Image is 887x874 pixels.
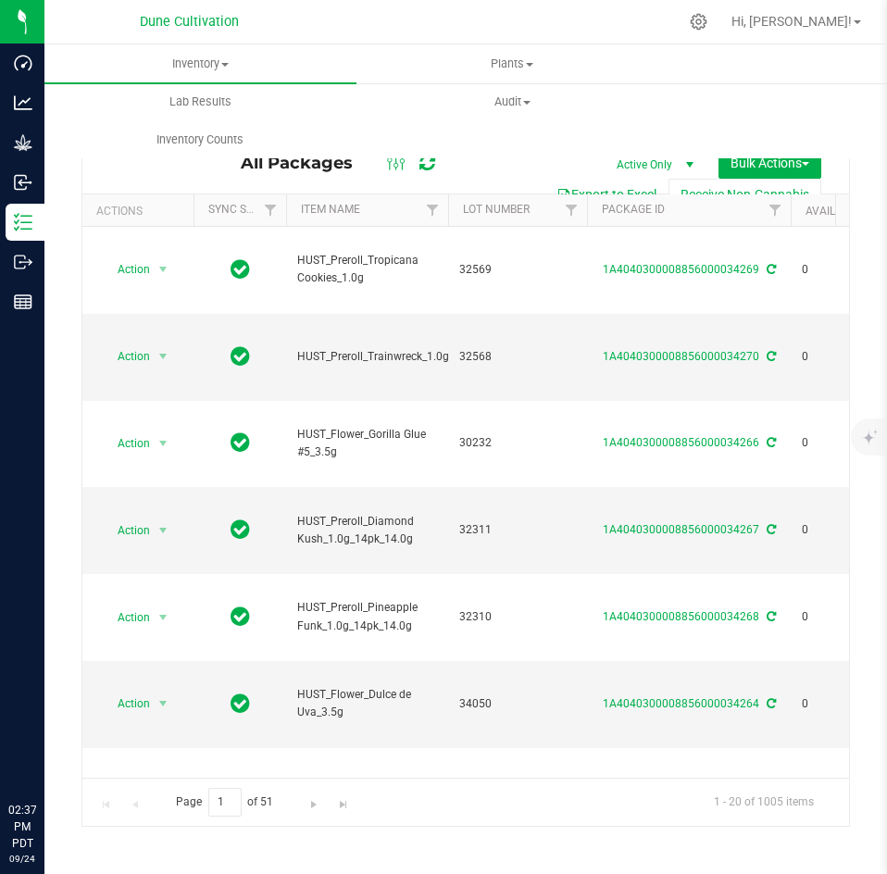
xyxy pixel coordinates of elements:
[668,179,821,210] button: Receive Non-Cannabis
[764,436,776,449] span: Sync from Compliance System
[699,788,829,816] span: 1 - 20 of 1005 items
[8,852,36,866] p: 09/24
[44,120,356,159] a: Inventory Counts
[301,203,360,216] a: Item Name
[459,261,576,279] span: 32569
[459,434,576,452] span: 30232
[152,605,175,631] span: select
[14,54,32,72] inline-svg: Dashboard
[802,434,872,452] span: 0
[356,44,668,83] a: Plants
[101,605,151,631] span: Action
[806,205,861,218] a: Available
[231,604,250,630] span: In Sync
[44,56,356,72] span: Inventory
[101,518,151,543] span: Action
[459,348,576,366] span: 32568
[603,697,759,710] a: 1A4040300008856000034264
[231,343,250,369] span: In Sync
[14,173,32,192] inline-svg: Inbound
[14,213,32,231] inline-svg: Inventory
[231,691,250,717] span: In Sync
[764,350,776,363] span: Sync from Compliance System
[764,263,776,276] span: Sync from Compliance System
[152,691,175,717] span: select
[101,343,151,369] span: Action
[602,203,665,216] a: Package ID
[459,608,576,626] span: 32310
[764,697,776,710] span: Sync from Compliance System
[357,56,668,72] span: Plants
[55,723,77,745] iframe: Resource center unread badge
[231,430,250,456] span: In Sync
[152,431,175,456] span: select
[19,726,74,781] iframe: Resource center
[231,517,250,543] span: In Sync
[802,695,872,713] span: 0
[208,203,280,216] a: Sync Status
[544,179,668,210] button: Export to Excel
[301,788,328,813] a: Go to the next page
[144,94,256,110] span: Lab Results
[764,523,776,536] span: Sync from Compliance System
[731,156,809,170] span: Bulk Actions
[297,513,437,548] span: HUST_Preroll_Diamond Kush_1.0g_14pk_14.0g
[603,523,759,536] a: 1A4040300008856000034267
[140,14,239,30] span: Dune Cultivation
[603,263,759,276] a: 1A4040300008856000034269
[418,194,448,226] a: Filter
[14,133,32,152] inline-svg: Grow
[96,205,186,218] div: Actions
[101,431,151,456] span: Action
[802,521,872,539] span: 0
[603,350,759,363] a: 1A4040300008856000034270
[231,256,250,282] span: In Sync
[297,686,437,721] span: HUST_Flower_Dulce de Uva_3.5g
[297,426,437,461] span: HUST_Flower_Gorilla Glue #5_3.5g
[330,788,356,813] a: Go to the last page
[152,343,175,369] span: select
[687,13,710,31] div: Manage settings
[357,94,668,110] span: Audit
[556,194,587,226] a: Filter
[802,261,872,279] span: 0
[731,14,852,29] span: Hi, [PERSON_NAME]!
[297,348,449,366] span: HUST_Preroll_Trainwreck_1.0g
[8,802,36,852] p: 02:37 PM PDT
[14,253,32,271] inline-svg: Outbound
[14,293,32,311] inline-svg: Reports
[356,82,668,121] a: Audit
[241,153,371,173] span: All Packages
[101,256,151,282] span: Action
[463,203,530,216] a: Lot Number
[131,131,269,148] span: Inventory Counts
[152,256,175,282] span: select
[802,608,872,626] span: 0
[603,610,759,623] a: 1A4040300008856000034268
[256,194,286,226] a: Filter
[208,788,242,817] input: 1
[152,518,175,543] span: select
[44,82,356,121] a: Lab Results
[101,691,151,717] span: Action
[718,147,821,179] button: Bulk Actions
[802,348,872,366] span: 0
[764,610,776,623] span: Sync from Compliance System
[14,94,32,112] inline-svg: Analytics
[297,599,437,634] span: HUST_Preroll_Pineapple Funk_1.0g_14pk_14.0g
[603,436,759,449] a: 1A4040300008856000034266
[44,44,356,83] a: Inventory
[459,695,576,713] span: 34050
[297,252,437,287] span: HUST_Preroll_Tropicana Cookies_1.0g
[760,194,791,226] a: Filter
[459,521,576,539] span: 32311
[160,788,289,817] span: Page of 51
